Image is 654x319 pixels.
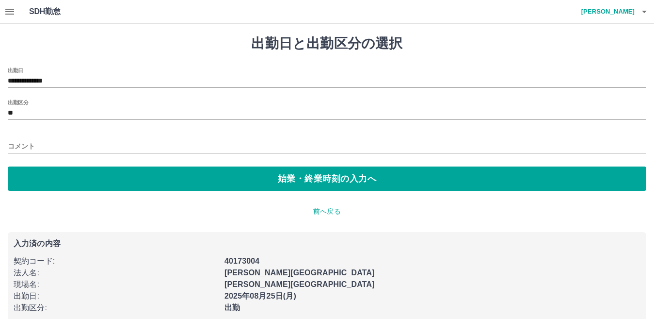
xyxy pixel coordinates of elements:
[14,279,219,290] p: 現場名 :
[14,302,219,314] p: 出勤区分 :
[8,99,28,106] label: 出勤区分
[224,257,259,265] b: 40173004
[224,269,375,277] b: [PERSON_NAME][GEOGRAPHIC_DATA]
[8,35,646,52] h1: 出勤日と出勤区分の選択
[8,67,23,74] label: 出勤日
[224,303,240,312] b: 出勤
[224,292,296,300] b: 2025年08月25日(月)
[224,280,375,288] b: [PERSON_NAME][GEOGRAPHIC_DATA]
[14,240,640,248] p: 入力済の内容
[14,267,219,279] p: 法人名 :
[14,255,219,267] p: 契約コード :
[8,167,646,191] button: 始業・終業時刻の入力へ
[8,206,646,217] p: 前へ戻る
[14,290,219,302] p: 出勤日 :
